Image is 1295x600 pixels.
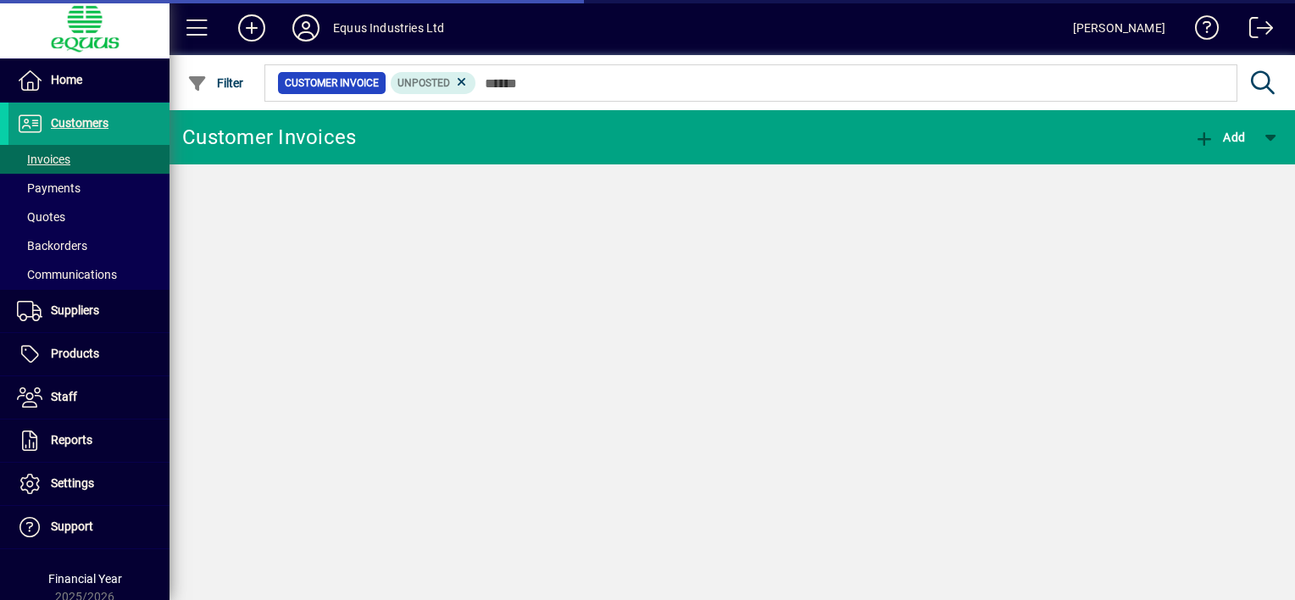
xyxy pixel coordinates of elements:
[183,68,248,98] button: Filter
[51,433,92,447] span: Reports
[17,181,81,195] span: Payments
[8,260,170,289] a: Communications
[51,390,77,403] span: Staff
[8,419,170,462] a: Reports
[8,376,170,419] a: Staff
[1194,131,1245,144] span: Add
[333,14,445,42] div: Equus Industries Ltd
[1182,3,1220,58] a: Knowledge Base
[48,572,122,586] span: Financial Year
[8,231,170,260] a: Backorders
[8,463,170,505] a: Settings
[51,73,82,86] span: Home
[285,75,379,92] span: Customer Invoice
[8,203,170,231] a: Quotes
[397,77,450,89] span: Unposted
[187,76,244,90] span: Filter
[51,347,99,360] span: Products
[51,519,93,533] span: Support
[8,174,170,203] a: Payments
[391,72,476,94] mat-chip: Customer Invoice Status: Unposted
[1237,3,1274,58] a: Logout
[17,268,117,281] span: Communications
[51,476,94,490] span: Settings
[17,153,70,166] span: Invoices
[182,124,356,151] div: Customer Invoices
[225,13,279,43] button: Add
[1190,122,1249,153] button: Add
[1073,14,1165,42] div: [PERSON_NAME]
[51,303,99,317] span: Suppliers
[8,506,170,548] a: Support
[17,239,87,253] span: Backorders
[17,210,65,224] span: Quotes
[8,290,170,332] a: Suppliers
[51,116,108,130] span: Customers
[279,13,333,43] button: Profile
[8,145,170,174] a: Invoices
[8,59,170,102] a: Home
[8,333,170,375] a: Products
